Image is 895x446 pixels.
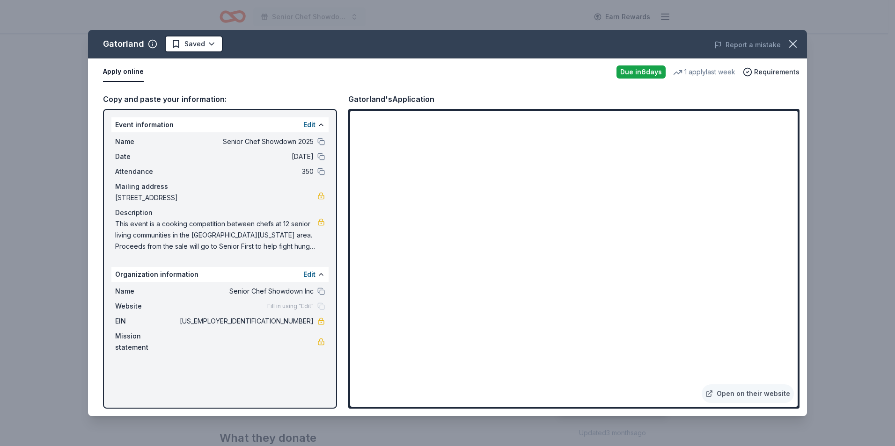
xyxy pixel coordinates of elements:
span: Date [115,151,178,162]
div: 1 apply last week [673,66,735,78]
div: Description [115,207,325,218]
span: [US_EMPLOYER_IDENTIFICATION_NUMBER] [178,316,314,327]
span: [DATE] [178,151,314,162]
div: Mailing address [115,181,325,192]
button: Saved [165,36,223,52]
span: Requirements [754,66,800,78]
span: EIN [115,316,178,327]
div: Event information [111,117,329,132]
div: Due in 6 days [616,65,666,79]
button: Requirements [743,66,800,78]
span: Website [115,301,178,312]
span: Attendance [115,166,178,177]
span: Name [115,286,178,297]
button: Edit [303,119,315,130]
button: Apply online [103,62,144,82]
span: This event is a cooking competition between chefs at 12 senior living communities in the [GEOGRAP... [115,218,317,252]
button: Report a mistake [714,39,781,50]
span: 350 [178,166,314,177]
span: Senior Chef Showdown Inc [178,286,314,297]
div: Organization information [111,267,329,282]
span: [STREET_ADDRESS] [115,192,317,203]
span: Fill in using "Edit" [267,302,314,310]
span: Saved [184,38,205,50]
span: Mission statement [115,331,178,353]
button: Edit [303,269,315,280]
div: Copy and paste your information: [103,93,337,105]
div: Gatorland's Application [348,93,434,105]
span: Senior Chef Showdown 2025 [178,136,314,147]
a: Open on their website [702,384,794,403]
div: Gatorland [103,36,144,51]
span: Name [115,136,178,147]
